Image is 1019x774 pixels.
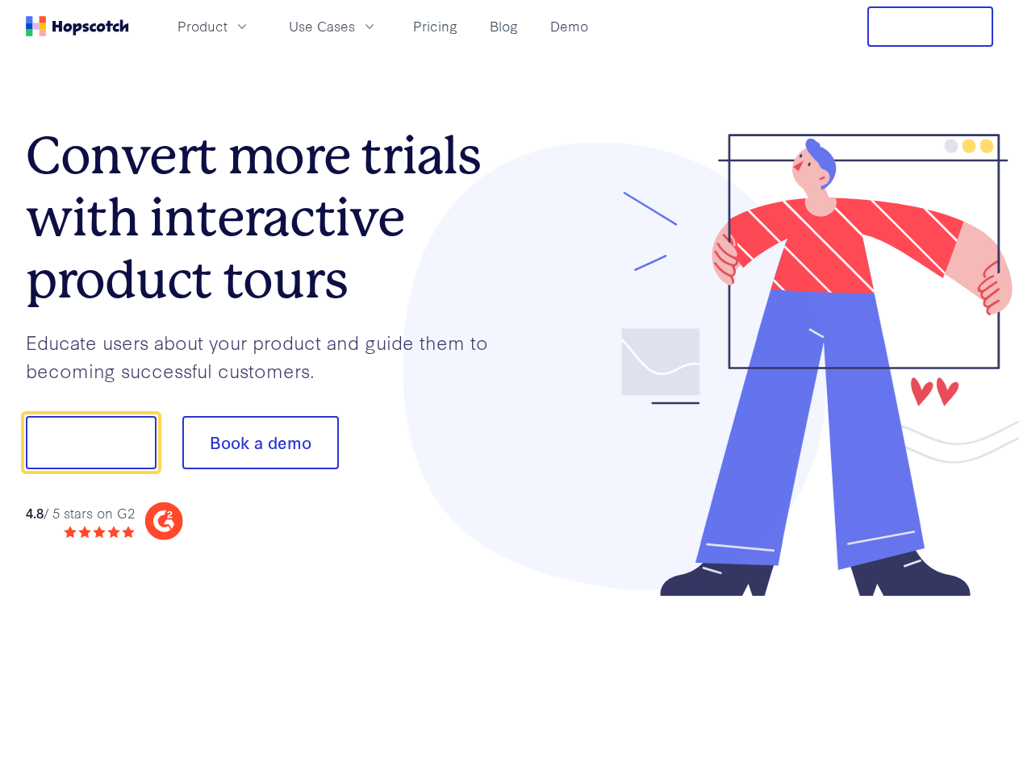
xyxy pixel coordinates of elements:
button: Free Trial [867,6,993,47]
div: / 5 stars on G2 [26,503,135,523]
span: Use Cases [289,16,355,36]
a: Pricing [407,13,464,40]
button: Use Cases [279,13,387,40]
button: Product [168,13,260,40]
span: Product [177,16,228,36]
a: Blog [483,13,524,40]
h1: Convert more trials with interactive product tours [26,125,510,310]
p: Educate users about your product and guide them to becoming successful customers. [26,328,510,384]
strong: 4.8 [26,503,44,522]
button: Book a demo [182,416,339,469]
a: Demo [544,13,595,40]
button: Show me! [26,416,157,469]
a: Home [26,16,129,36]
